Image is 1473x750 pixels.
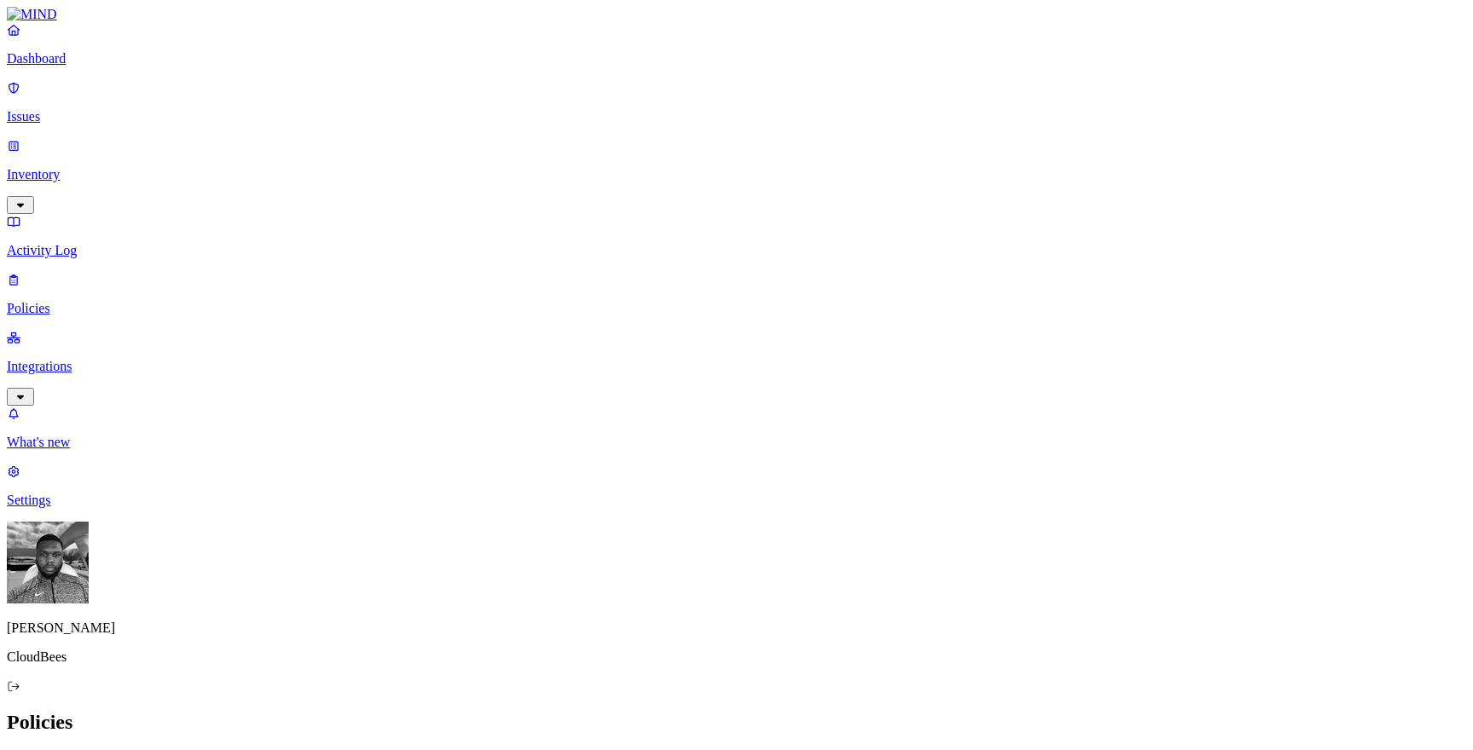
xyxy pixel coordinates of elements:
img: Cameron White [7,522,89,603]
p: [PERSON_NAME] [7,620,1466,636]
h2: Policies [7,711,1466,734]
p: Policies [7,301,1466,316]
p: What's new [7,435,1466,450]
p: CloudBees [7,649,1466,665]
p: Inventory [7,167,1466,182]
p: Dashboard [7,51,1466,66]
img: MIND [7,7,57,22]
p: Integrations [7,359,1466,374]
p: Settings [7,493,1466,508]
p: Issues [7,109,1466,124]
p: Activity Log [7,243,1466,258]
